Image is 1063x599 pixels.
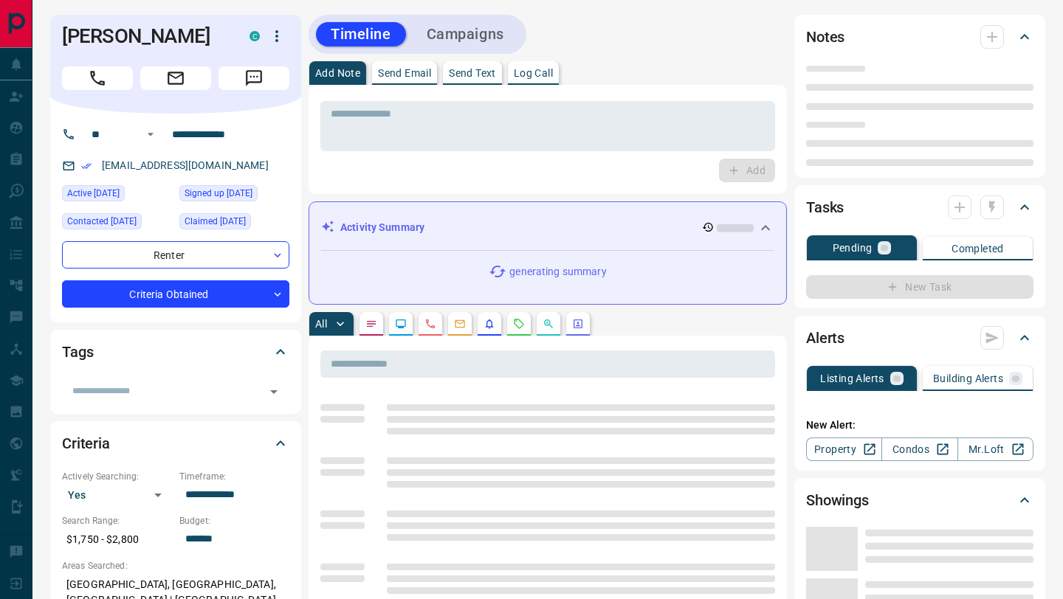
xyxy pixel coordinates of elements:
span: Email [140,66,211,90]
p: Send Text [449,68,496,78]
div: Wed Jul 16 2025 [179,185,289,206]
div: condos.ca [250,31,260,41]
p: Timeframe: [179,470,289,483]
p: Search Range: [62,514,172,527]
span: Signed up [DATE] [185,186,252,201]
h2: Notes [806,25,844,49]
div: Renter [62,241,289,269]
svg: Calls [424,318,436,330]
p: Budget: [179,514,289,527]
p: Areas Searched: [62,559,289,572]
div: Showings [806,482,1033,518]
p: generating summary [509,264,606,280]
p: $1,750 - $2,800 [62,527,172,552]
button: Open [142,125,159,143]
a: [EMAIL_ADDRESS][DOMAIN_NAME] [102,159,269,171]
svg: Opportunities [543,318,554,330]
p: Log Call [514,68,553,78]
p: Completed [952,243,1004,254]
div: Notes [806,19,1033,55]
button: Timeline [316,22,406,46]
h2: Criteria [62,432,110,455]
button: Open [264,381,284,402]
h2: Tasks [806,195,844,219]
div: Tags [62,334,289,370]
h2: Alerts [806,326,844,350]
span: Active [DATE] [67,186,120,201]
svg: Agent Actions [572,318,584,330]
svg: Requests [513,318,525,330]
p: Send Email [378,68,431,78]
div: Criteria [62,426,289,461]
svg: Emails [454,318,466,330]
a: Condos [881,437,957,461]
div: Yes [62,483,172,507]
p: Pending [833,243,873,253]
div: Criteria Obtained [62,280,289,308]
p: Activity Summary [340,220,424,235]
div: Tasks [806,190,1033,225]
span: Contacted [DATE] [67,214,137,229]
p: All [315,319,327,329]
svg: Listing Alerts [484,318,495,330]
svg: Email Verified [81,161,92,171]
div: Tue Aug 19 2025 [179,213,289,234]
span: Claimed [DATE] [185,214,246,229]
button: Campaigns [412,22,519,46]
svg: Notes [365,318,377,330]
a: Mr.Loft [957,437,1033,461]
p: Actively Searching: [62,470,172,483]
a: Property [806,437,882,461]
div: Alerts [806,320,1033,356]
div: Fri Aug 22 2025 [62,213,172,234]
p: Listing Alerts [820,373,884,384]
div: Thu Sep 11 2025 [62,185,172,206]
svg: Lead Browsing Activity [395,318,407,330]
p: Building Alerts [933,373,1003,384]
h2: Tags [62,340,93,364]
span: Message [219,66,289,90]
h2: Showings [806,488,869,512]
span: Call [62,66,133,90]
p: New Alert: [806,418,1033,433]
p: Add Note [315,68,360,78]
h1: [PERSON_NAME] [62,24,227,48]
div: Activity Summary [321,214,774,241]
